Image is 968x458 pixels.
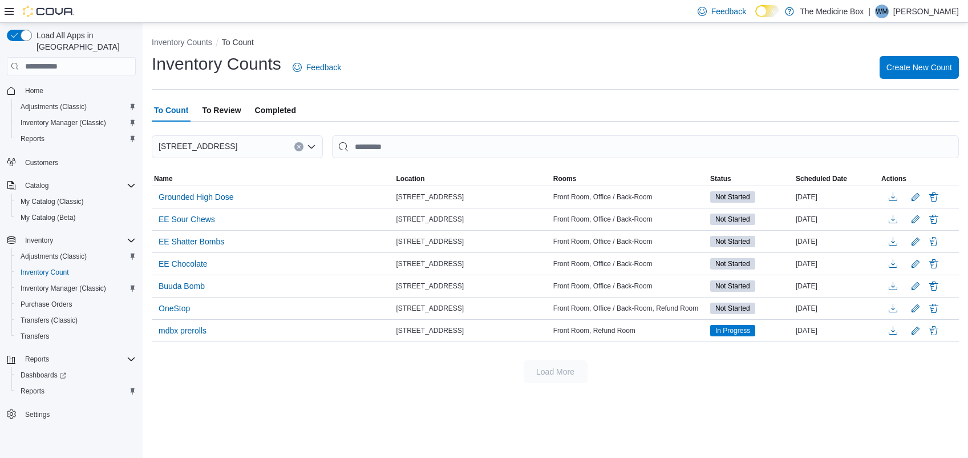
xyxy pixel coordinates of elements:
[154,188,238,206] button: Grounded High Dose
[11,280,140,296] button: Inventory Manager (Classic)
[16,195,88,208] a: My Catalog (Classic)
[11,99,140,115] button: Adjustments (Classic)
[159,139,237,153] span: [STREET_ADDRESS]
[396,326,464,335] span: [STREET_ADDRESS]
[2,232,140,248] button: Inventory
[793,190,879,204] div: [DATE]
[21,155,136,169] span: Customers
[25,86,43,95] span: Home
[715,192,750,202] span: Not Started
[159,325,206,336] span: mdbx prerolls
[152,38,212,47] button: Inventory Counts
[16,282,136,295] span: Inventory Manager (Classic)
[21,371,66,380] span: Dashboards
[11,328,140,344] button: Transfers
[11,383,140,399] button: Reports
[710,174,731,183] span: Status
[16,132,136,146] span: Reports
[21,352,54,366] button: Reports
[21,179,53,192] button: Catalog
[16,368,71,382] a: Dashboards
[21,332,49,341] span: Transfers
[2,351,140,367] button: Reports
[21,234,136,247] span: Inventory
[21,252,87,261] span: Adjustments (Classic)
[16,282,111,295] a: Inventory Manager (Classic)
[909,188,922,206] button: Edit count details
[11,115,140,131] button: Inventory Manager (Classic)
[793,324,879,338] div: [DATE]
[11,367,140,383] a: Dashboards
[715,259,750,269] span: Not Started
[154,322,211,339] button: mdbx prerolls
[2,406,140,423] button: Settings
[551,212,708,226] div: Front Room, Office / Back-Room
[21,213,76,222] span: My Catalog (Beta)
[909,278,922,295] button: Edit count details
[881,174,906,183] span: Actions
[551,302,708,315] div: Front Room, Office / Back-Room, Refund Room
[710,258,755,270] span: Not Started
[16,116,136,130] span: Inventory Manager (Classic)
[21,300,72,309] span: Purchase Orders
[793,212,879,226] div: [DATE]
[793,257,879,271] div: [DATE]
[154,99,188,122] span: To Count
[21,84,48,98] a: Home
[793,172,879,186] button: Scheduled Date
[800,5,864,18] p: The Medicine Box
[909,300,922,317] button: Edit count details
[21,284,106,293] span: Inventory Manager (Classic)
[711,6,746,17] span: Feedback
[11,264,140,280] button: Inventory Count
[154,211,220,228] button: EE Sour Chews
[202,99,241,122] span: To Review
[159,214,215,225] span: EE Sour Chews
[21,316,78,325] span: Transfers (Classic)
[909,211,922,228] button: Edit count details
[875,5,889,18] div: Willie MDBX
[16,100,136,114] span: Adjustments (Classic)
[152,53,281,75] h1: Inventory Counts
[927,257,941,271] button: Delete
[25,410,50,419] span: Settings
[2,82,140,99] button: Home
[793,235,879,248] div: [DATE]
[16,368,136,382] span: Dashboards
[793,279,879,293] div: [DATE]
[154,233,229,250] button: EE Shatter Bombs
[306,62,341,73] span: Feedback
[25,355,49,364] span: Reports
[23,6,74,17] img: Cova
[21,102,87,111] span: Adjustments (Classic)
[16,266,74,279] a: Inventory Count
[755,17,756,18] span: Dark Mode
[255,99,296,122] span: Completed
[21,387,44,396] span: Reports
[927,302,941,315] button: Delete
[755,5,779,17] input: Dark Mode
[11,312,140,328] button: Transfers (Classic)
[152,172,394,186] button: Name
[21,179,136,192] span: Catalog
[21,407,136,421] span: Settings
[154,255,212,272] button: EE Chocolate
[16,250,91,263] a: Adjustments (Classic)
[16,384,136,398] span: Reports
[11,210,140,226] button: My Catalog (Beta)
[16,195,136,208] span: My Catalog (Classic)
[927,279,941,293] button: Delete
[893,5,959,18] p: [PERSON_NAME]
[524,360,588,383] button: Load More
[553,174,577,183] span: Rooms
[394,172,551,186] button: Location
[152,37,959,50] nav: An example of EuiBreadcrumbs
[710,236,755,247] span: Not Started
[551,172,708,186] button: Rooms
[2,154,140,170] button: Customers
[715,303,750,314] span: Not Started
[793,302,879,315] div: [DATE]
[715,236,750,247] span: Not Started
[927,235,941,248] button: Delete
[21,197,84,206] span: My Catalog (Classic)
